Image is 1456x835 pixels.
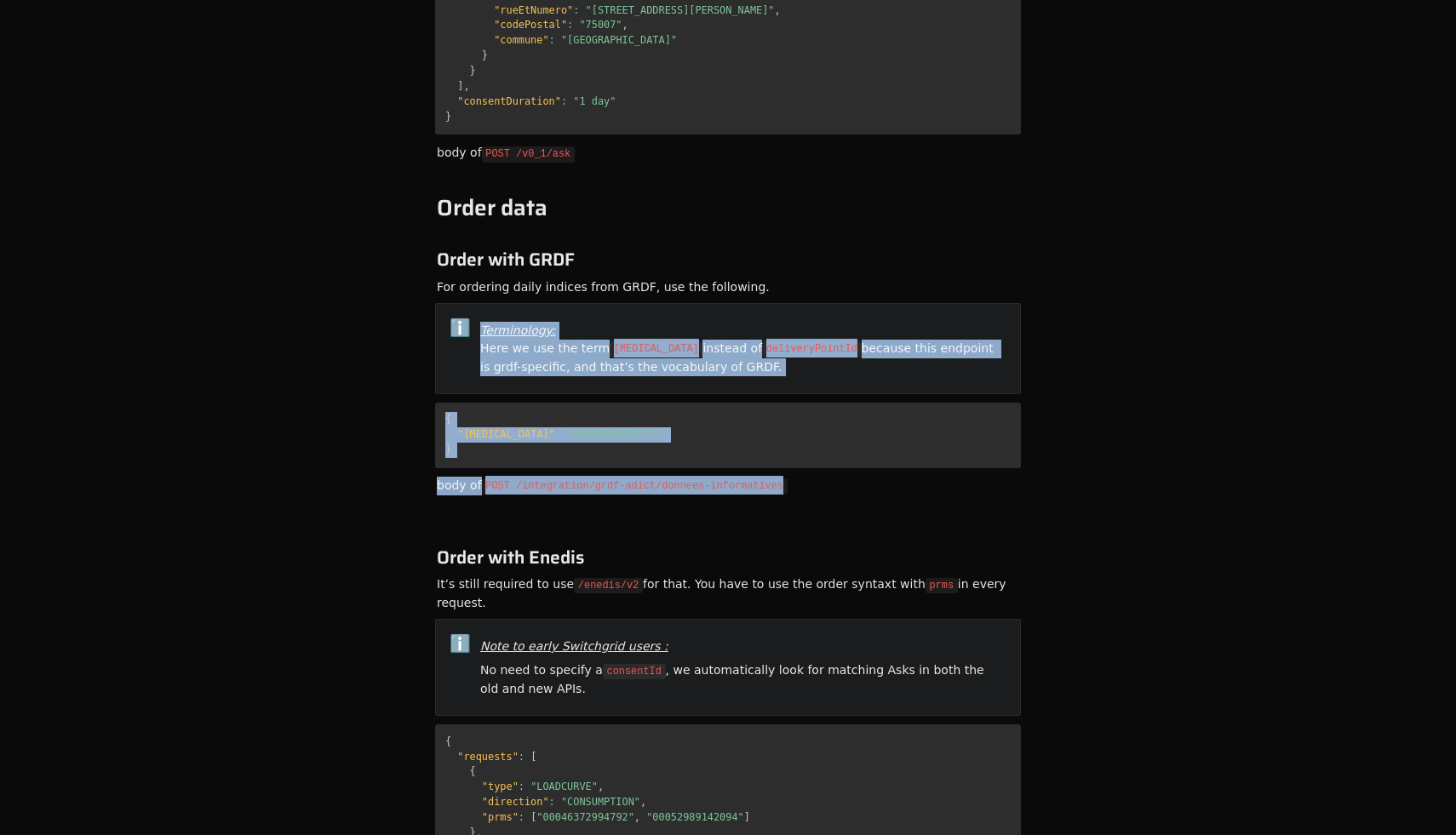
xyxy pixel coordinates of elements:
[519,811,525,823] span: :
[480,639,668,653] span: Note to early Switchgrid users :
[555,428,561,440] span: :
[457,80,463,92] span: ]
[480,323,556,337] span: Terminology:
[561,796,640,808] span: "CONSUMPTION"
[482,811,519,823] span: "prms"
[463,80,469,92] span: ,
[536,811,634,823] span: "00046372994792"
[470,765,476,777] span: {
[445,443,451,455] span: }
[567,19,573,31] span: :
[457,751,519,763] span: "requests"
[762,341,862,357] code: deliveryPointId
[457,428,555,440] span: "[MEDICAL_DATA]"
[530,811,536,823] span: [
[622,19,628,31] span: ,
[519,781,525,792] span: :
[530,781,598,792] span: "LOADCURVE"
[435,474,1021,498] div: body of
[435,573,1021,615] div: It’s still required to use for that. You have to use the order syntaxt with in every request.
[744,811,750,823] span: ]
[437,543,584,571] span: Order with Enedis
[549,34,555,46] span: :
[435,276,1021,299] div: For ordering daily indices from GRDF, use the following.
[445,413,451,425] span: {
[482,781,519,792] span: "type"
[445,735,451,747] span: {
[482,796,549,808] span: "direction"
[494,19,567,31] span: "codePostal"
[598,781,604,792] span: ,
[634,811,640,823] span: ,
[437,190,547,226] span: Order data
[482,49,488,61] span: }
[586,4,775,16] span: "[STREET_ADDRESS][PERSON_NAME]"
[437,245,575,273] span: Order with GRDF
[775,4,781,16] span: ,
[445,111,451,123] span: }
[549,796,555,808] span: :
[519,751,525,763] span: :
[574,578,643,594] code: /enedis/v2
[457,95,561,107] span: "consentDuration"
[482,478,788,495] code: POST /integration/grdf-adict/donnees-informatives
[482,146,575,163] code: POST /v0_1/ask
[450,317,471,338] span: ℹ️
[479,319,1006,379] div: Here we use the term instead of because this endpoint is grdf-specific, and that’s the vocabulary...
[470,65,476,77] span: }
[561,95,567,107] span: :
[579,19,622,31] span: "75007"
[573,95,616,107] span: "1 day"
[494,4,573,16] span: "rueEtNumero"
[561,34,677,46] span: "[GEOGRAPHIC_DATA]"
[640,796,646,808] span: ,
[494,34,548,46] span: "commune"
[610,341,702,357] code: [MEDICAL_DATA]
[530,751,536,763] span: [
[567,428,665,440] span: "00000000000001"
[435,140,575,167] figcaption: body of
[646,811,744,823] span: "00052989142094"
[603,664,666,680] code: consentId
[479,659,1006,701] div: No need to specify a , we automatically look for matching Asks in both the old and new APIs.
[450,633,471,654] span: ℹ️
[926,578,958,594] code: prms
[573,4,579,16] span: :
